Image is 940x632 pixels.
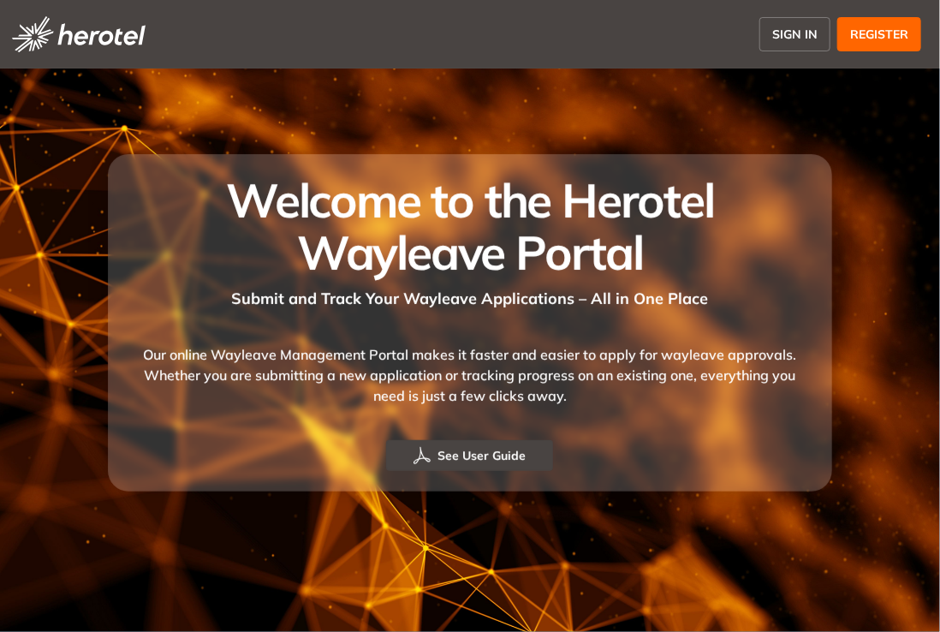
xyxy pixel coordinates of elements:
[128,310,812,440] div: Our online Wayleave Management Portal makes it faster and easier to apply for wayleave approvals....
[772,26,818,44] span: SIGN IN
[386,440,553,471] button: See User Guide
[437,446,526,465] span: See User Guide
[759,17,830,51] button: SIGN IN
[12,16,146,52] img: logo
[837,17,921,51] button: REGISTER
[128,278,812,310] div: Submit and Track Your Wayleave Applications – All in One Place
[226,170,714,282] span: Welcome to the Herotel Wayleave Portal
[850,26,908,44] span: REGISTER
